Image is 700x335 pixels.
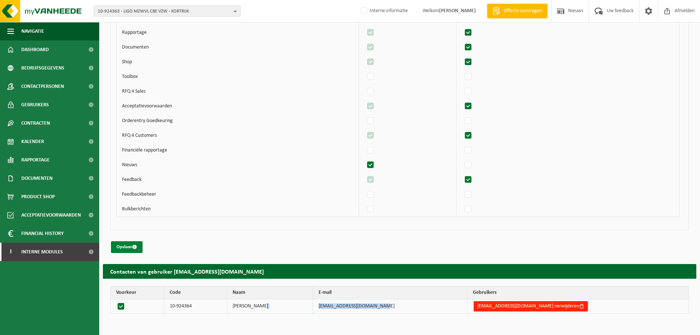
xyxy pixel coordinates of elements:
[502,7,544,15] span: Offerte aanvragen
[21,77,64,96] span: Contactpersonen
[227,286,313,299] th: Naam
[21,59,64,77] span: Bedrijfsgegevens
[7,243,14,261] span: I
[487,4,548,18] a: Offerte aanvragen
[439,8,476,14] strong: [PERSON_NAME]
[164,286,227,299] th: Code
[164,299,227,313] td: 10-924364
[359,6,408,17] label: Interne informatie
[116,25,359,40] td: Rapportage
[116,128,359,143] td: RFQ 4 Customers
[116,70,359,84] td: Toolbox
[116,99,359,114] td: Acceptatievoorwaarden
[116,202,359,217] td: Bulkberichten
[21,40,49,59] span: Dashboard
[21,114,50,132] span: Contracten
[116,40,359,55] td: Documenten
[21,22,44,40] span: Navigatie
[21,169,53,188] span: Documenten
[116,187,359,202] td: Feedbackbeheer
[116,55,359,70] td: Shop
[98,6,231,17] span: 10-924363 - LIGO MZWVL CBE VZW - KORTRIJK
[116,84,359,99] td: RFQ 4 Sales
[21,132,44,151] span: Kalender
[116,114,359,128] td: Orderentry Goedkeuring
[103,264,696,278] h2: Contacten van gebruiker [EMAIL_ADDRESS][DOMAIN_NAME]
[474,301,588,311] button: [EMAIL_ADDRESS][DOMAIN_NAME] verwijderen
[111,241,143,253] button: Opslaan
[313,286,467,299] th: E-mail
[21,206,81,224] span: Acceptatievoorwaarden
[21,96,49,114] span: Gebruikers
[111,286,164,299] th: Voorkeur
[116,158,359,172] td: Nieuws
[21,224,64,243] span: Financial History
[467,286,689,299] th: Gebruikers
[227,299,313,313] td: [PERSON_NAME]
[116,143,359,158] td: Financiële rapportage
[116,172,359,187] td: Feedback
[94,6,241,17] button: 10-924363 - LIGO MZWVL CBE VZW - KORTRIJK
[313,299,467,313] td: [EMAIL_ADDRESS][DOMAIN_NAME]
[21,151,50,169] span: Rapportage
[21,243,63,261] span: Interne modules
[21,188,55,206] span: Product Shop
